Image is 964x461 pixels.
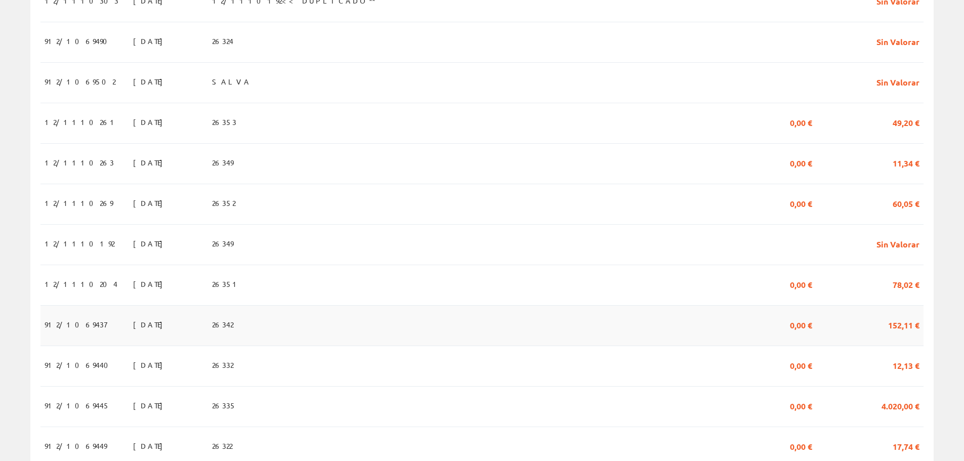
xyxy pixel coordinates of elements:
[212,32,233,50] span: 26324
[133,154,168,171] span: [DATE]
[133,437,168,454] span: [DATE]
[893,154,919,171] span: 11,34 €
[212,437,232,454] span: 26322
[212,356,233,373] span: 26332
[45,235,114,252] span: 12/1110192
[882,397,919,414] span: 4.020,00 €
[876,235,919,252] span: Sin Valorar
[133,397,168,414] span: [DATE]
[893,113,919,131] span: 49,20 €
[790,275,812,292] span: 0,00 €
[790,437,812,454] span: 0,00 €
[893,356,919,373] span: 12,13 €
[45,154,114,171] span: 12/1110263
[888,316,919,333] span: 152,11 €
[45,437,107,454] span: 912/1069449
[790,194,812,212] span: 0,00 €
[212,235,233,252] span: 26349
[212,397,236,414] span: 26335
[212,73,251,90] span: SALVA
[133,194,168,212] span: [DATE]
[212,316,233,333] span: 26342
[212,194,235,212] span: 26352
[790,356,812,373] span: 0,00 €
[893,437,919,454] span: 17,74 €
[45,275,117,292] span: 12/1110204
[893,194,919,212] span: 60,05 €
[133,275,168,292] span: [DATE]
[876,73,919,90] span: Sin Valorar
[45,73,115,90] span: 912/1069502
[212,154,233,171] span: 26349
[790,397,812,414] span: 0,00 €
[45,194,113,212] span: 12/1110269
[790,316,812,333] span: 0,00 €
[133,356,168,373] span: [DATE]
[212,113,236,131] span: 26353
[212,275,241,292] span: 26351
[893,275,919,292] span: 78,02 €
[45,356,114,373] span: 912/1069440
[45,316,107,333] span: 912/1069437
[133,32,168,50] span: [DATE]
[133,73,168,90] span: [DATE]
[45,397,110,414] span: 912/1069445
[133,316,168,333] span: [DATE]
[790,154,812,171] span: 0,00 €
[45,113,118,131] span: 12/1110261
[133,235,168,252] span: [DATE]
[876,32,919,50] span: Sin Valorar
[133,113,168,131] span: [DATE]
[45,32,113,50] span: 912/1069490
[790,113,812,131] span: 0,00 €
